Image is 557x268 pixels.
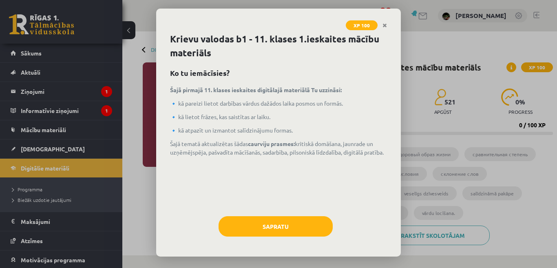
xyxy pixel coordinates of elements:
[170,32,387,60] h1: Krievu valodas b1 - 11. klases 1.ieskaites mācību materiāls
[170,140,387,157] p: Šajā tematā aktualizētas šādas kritiskā domāšana, jaunrade un uzņēmējspēja, pašvadīta mācīšanās, ...
[170,113,387,121] p: 🔹 kā lietot frāzes, kas saistītas ar laiku.
[170,126,387,135] p: 🔹 kā atpazīt un izmantot salīdzinājumu formas.
[346,20,378,30] span: XP 100
[248,140,295,147] strong: caurviju prasmes:
[219,216,333,237] button: Sapratu
[170,67,387,78] h2: Ko tu iemācīsies?
[170,99,387,108] p: 🔹 kā pareizi lietot darbības vārdus dažādos laika posmos un formās.
[378,18,392,33] a: Close
[170,86,342,93] strong: Šajā pirmajā 11. klases ieskaites digitālajā materiālā Tu uzzināsi:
